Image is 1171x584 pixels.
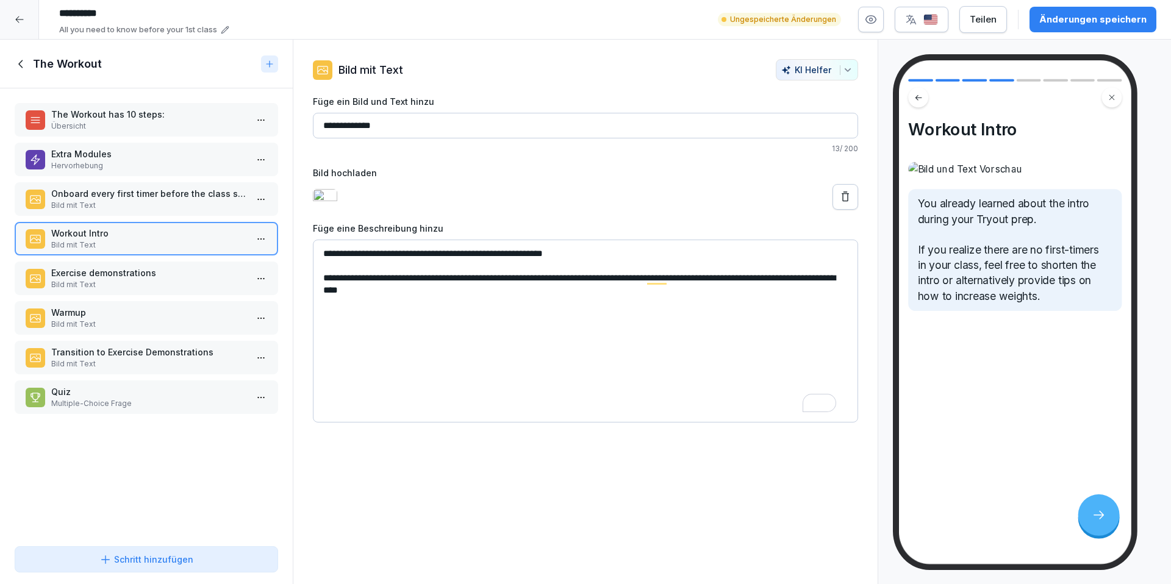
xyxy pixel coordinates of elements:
[313,222,858,235] label: Füge eine Beschreibung hinzu
[923,14,938,26] img: us.svg
[51,240,246,251] p: Bild mit Text
[313,95,858,108] label: Füge ein Bild und Text hinzu
[99,553,193,566] div: Schritt hinzufügen
[970,13,997,26] div: Teilen
[1030,7,1156,32] button: Änderungen speichern
[51,108,246,121] p: The Workout has 10 steps:
[338,62,403,78] p: Bild mit Text
[51,279,246,290] p: Bild mit Text
[51,346,246,358] p: Transition to Exercise Demonstrations
[313,189,337,205] img: 3de2af68-00cf-4cb7-b9ec-19c32a7db101
[51,358,246,369] p: Bild mit Text
[15,182,278,216] div: Onboard every first timer before the class startsBild mit Text
[51,121,246,132] p: Übersicht
[908,119,1122,140] h4: Workout Intro
[15,341,278,374] div: Transition to Exercise DemonstrationsBild mit Text
[15,301,278,335] div: WarmupBild mit Text
[51,385,246,398] p: Quiz
[51,148,246,160] p: Extra Modules
[33,57,102,71] h1: The Workout
[776,59,858,80] button: KI Helfer
[313,166,858,179] label: Bild hochladen
[59,24,217,36] p: All you need to know before your 1st class
[15,143,278,176] div: Extra ModulesHervorhebung
[51,160,246,171] p: Hervorhebung
[51,200,246,211] p: Bild mit Text
[781,65,853,75] div: KI Helfer
[730,14,836,25] p: Ungespeicherte Änderungen
[51,398,246,409] p: Multiple-Choice Frage
[15,103,278,137] div: The Workout has 10 steps:Übersicht
[51,319,246,330] p: Bild mit Text
[51,227,246,240] p: Workout Intro
[313,240,858,422] textarea: To enrich screen reader interactions, please activate Accessibility in Grammarly extension settings
[313,143,858,154] p: 13 / 200
[51,266,246,279] p: Exercise demonstrations
[51,306,246,319] p: Warmup
[15,380,278,414] div: QuizMultiple-Choice Frage
[959,6,1007,33] button: Teilen
[918,196,1112,304] p: You already learned about the intro during your Tryout prep. If you realize there are no first-ti...
[908,162,1122,176] img: Bild und Text Vorschau
[15,546,278,572] button: Schritt hinzufügen
[15,222,278,255] div: Workout IntroBild mit Text
[51,187,246,200] p: Onboard every first timer before the class starts
[1039,13,1147,26] div: Änderungen speichern
[15,262,278,295] div: Exercise demonstrationsBild mit Text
